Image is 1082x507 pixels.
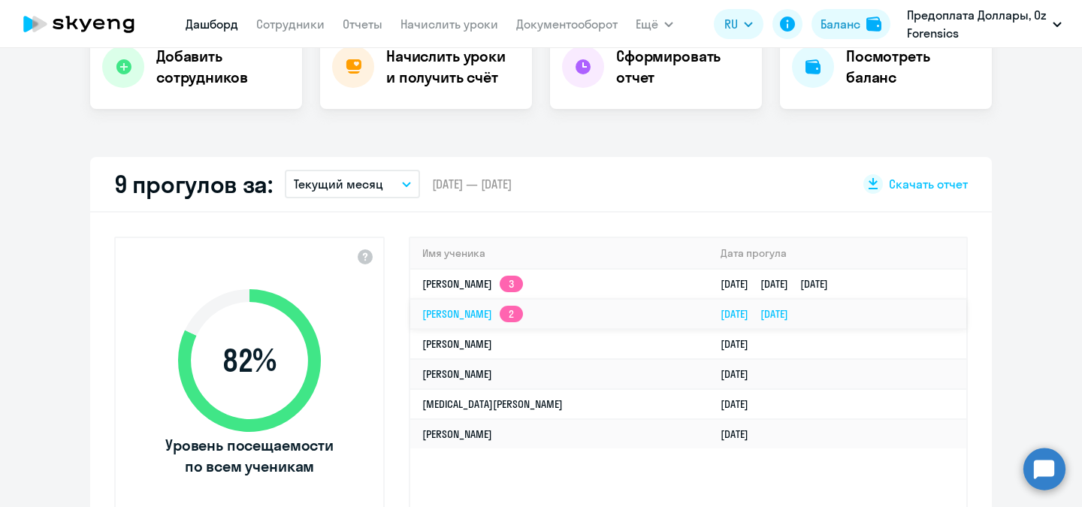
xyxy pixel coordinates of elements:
[889,176,968,192] span: Скачать отчет
[432,176,512,192] span: [DATE] — [DATE]
[724,15,738,33] span: RU
[500,276,523,292] app-skyeng-badge: 3
[721,397,760,411] a: [DATE]
[721,367,760,381] a: [DATE]
[410,238,709,269] th: Имя ученика
[156,46,290,88] h4: Добавить сотрудников
[636,9,673,39] button: Ещё
[821,15,860,33] div: Баланс
[285,170,420,198] button: Текущий месяц
[256,17,325,32] a: Сотрудники
[721,427,760,441] a: [DATE]
[636,15,658,33] span: Ещё
[422,397,563,411] a: [MEDICAL_DATA][PERSON_NAME]
[500,306,523,322] app-skyeng-badge: 2
[866,17,881,32] img: balance
[811,9,890,39] button: Балансbalance
[846,46,980,88] h4: Посмотреть баланс
[422,337,492,351] a: [PERSON_NAME]
[343,17,382,32] a: Отчеты
[616,46,750,88] h4: Сформировать отчет
[163,435,336,477] span: Уровень посещаемости по всем ученикам
[163,343,336,379] span: 82 %
[516,17,618,32] a: Документооборот
[422,427,492,441] a: [PERSON_NAME]
[114,169,273,199] h2: 9 прогулов за:
[294,175,383,193] p: Текущий месяц
[186,17,238,32] a: Дашборд
[721,277,840,291] a: [DATE][DATE][DATE]
[721,337,760,351] a: [DATE]
[899,6,1069,42] button: Предоплата Доллары, Oz Forensics
[721,307,800,321] a: [DATE][DATE]
[907,6,1047,42] p: Предоплата Доллары, Oz Forensics
[422,307,523,321] a: [PERSON_NAME]2
[400,17,498,32] a: Начислить уроки
[709,238,966,269] th: Дата прогула
[422,367,492,381] a: [PERSON_NAME]
[386,46,517,88] h4: Начислить уроки и получить счёт
[714,9,763,39] button: RU
[422,277,523,291] a: [PERSON_NAME]3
